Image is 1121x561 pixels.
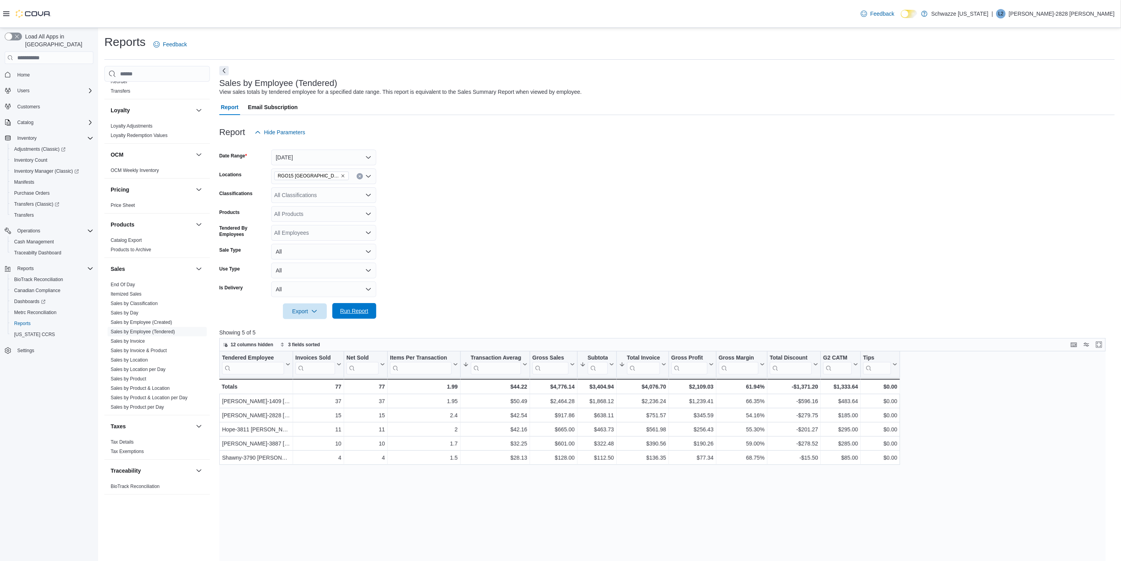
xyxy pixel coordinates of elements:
[863,397,897,406] div: $0.00
[390,411,458,420] div: 2.4
[532,355,569,375] div: Gross Sales
[996,9,1006,18] div: Lizzette-2828 Marquez
[222,355,284,362] div: Tendered Employee
[11,166,93,176] span: Inventory Manager (Classic)
[17,228,40,234] span: Operations
[219,209,240,216] label: Products
[2,345,97,356] button: Settings
[222,411,290,420] div: [PERSON_NAME]-2828 [PERSON_NAME]
[14,190,50,196] span: Purchase Orders
[111,221,193,228] button: Products
[619,397,666,406] div: $2,236.24
[222,355,290,375] button: Tendered Employee
[14,276,63,283] span: BioTrack Reconciliation
[111,338,145,344] a: Sales by Invoice
[619,382,666,391] div: $4,076.70
[931,9,989,18] p: Schwazze [US_STATE]
[2,85,97,96] button: Users
[901,10,917,18] input: Dark Mode
[823,355,852,362] div: G2 CATM
[14,102,93,111] span: Customers
[8,177,97,188] button: Manifests
[14,226,44,236] button: Operations
[150,37,190,52] a: Feedback
[111,367,166,372] a: Sales by Location per Day
[111,395,188,401] span: Sales by Product & Location per Day
[14,250,61,256] span: Traceabilty Dashboard
[14,118,36,127] button: Catalog
[111,439,134,445] a: Tax Details
[111,123,153,129] span: Loyalty Adjustments
[219,172,242,178] label: Locations
[14,118,93,127] span: Catalog
[390,355,452,375] div: Items Per Transaction
[111,395,188,400] a: Sales by Product & Location per Day
[219,153,247,159] label: Date Range
[365,173,372,179] button: Open list of options
[295,355,335,375] div: Invoices Sold
[619,411,666,420] div: $751.57
[8,144,97,155] a: Adjustments (Classic)
[11,308,93,317] span: Metrc Reconciliation
[332,303,376,319] button: Run Report
[111,88,130,94] a: Transfers
[11,144,69,154] a: Adjustments (Classic)
[823,382,858,391] div: $1,333.64
[470,355,521,375] div: Transaction Average
[194,150,204,159] button: OCM
[863,355,897,375] button: Tips
[532,382,575,391] div: $4,776.14
[587,355,607,362] div: Subtotal
[271,244,376,259] button: All
[8,247,97,258] button: Traceabilty Dashboard
[17,72,30,78] span: Home
[252,124,308,140] button: Hide Parameters
[111,151,193,159] button: OCM
[111,404,164,410] a: Sales by Product per Day
[111,238,142,243] a: Catalog Export
[580,382,614,391] div: $3,404.94
[288,342,320,348] span: 3 fields sorted
[863,355,891,375] div: Tips
[671,355,707,362] div: Gross Profit
[390,355,458,375] button: Items Per Transaction
[770,397,818,406] div: -$596.16
[8,296,97,307] a: Dashboards
[194,220,204,229] button: Products
[1069,340,1079,349] button: Keyboard shortcuts
[194,422,204,431] button: Taxes
[346,355,379,375] div: Net Sold
[111,247,151,252] a: Products to Archive
[295,397,341,406] div: 37
[111,467,141,475] h3: Traceability
[11,248,93,258] span: Traceabilty Dashboard
[14,264,93,273] span: Reports
[11,275,66,284] a: BioTrack Reconciliation
[346,411,385,420] div: 15
[14,331,55,338] span: [US_STATE] CCRS
[11,155,93,165] span: Inventory Count
[770,411,818,420] div: -$279.75
[222,355,284,375] div: Tendered Employee
[104,121,210,143] div: Loyalty
[277,340,323,349] button: 3 fields sorted
[111,291,142,297] a: Itemized Sales
[111,310,139,316] span: Sales by Day
[8,210,97,221] button: Transfers
[8,285,97,296] button: Canadian Compliance
[219,247,241,253] label: Sale Type
[222,425,290,435] div: Hope-3811 [PERSON_NAME]
[219,329,1115,336] p: Showing 5 of 5
[8,166,97,177] a: Inventory Manager (Classic)
[390,382,458,391] div: 1.99
[11,237,57,247] a: Cash Management
[14,287,60,294] span: Canadian Compliance
[718,355,758,375] div: Gross Margin
[580,411,614,420] div: $638.11
[2,69,97,80] button: Home
[863,382,897,391] div: $0.00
